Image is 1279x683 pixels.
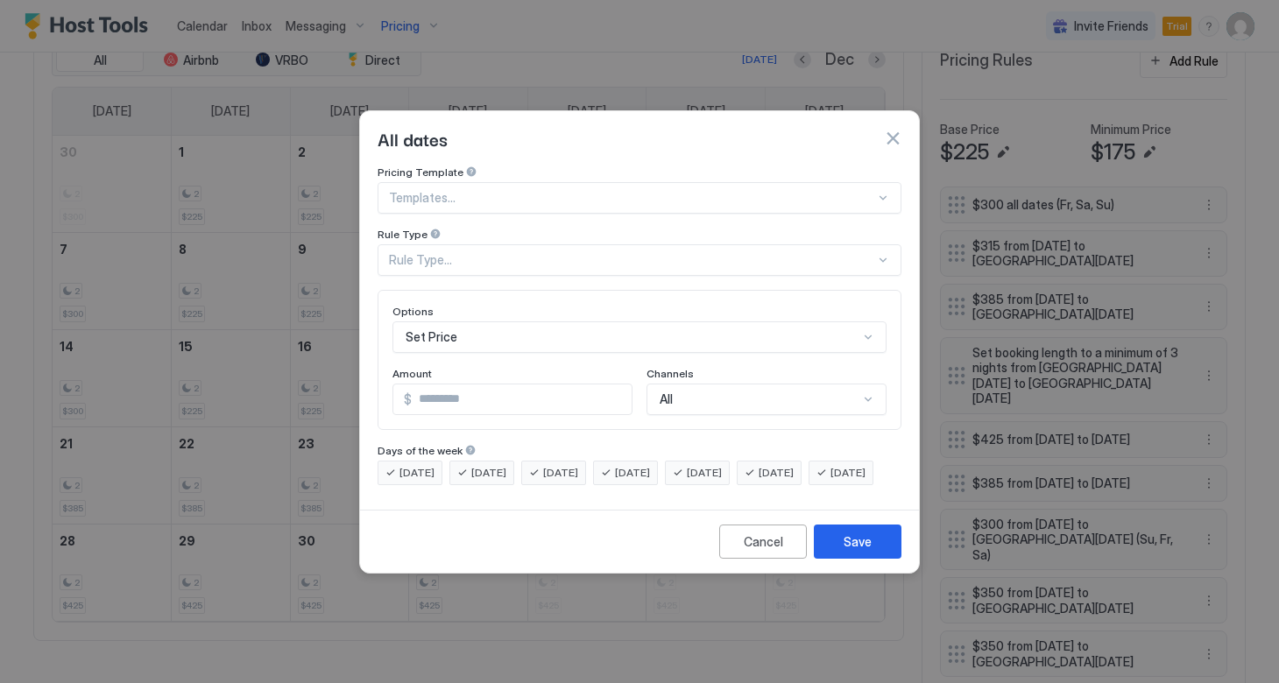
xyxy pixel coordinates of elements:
button: Cancel [719,525,807,559]
input: Input Field [412,384,632,414]
span: [DATE] [687,465,722,481]
span: Options [392,305,434,318]
button: Save [814,525,901,559]
span: Channels [647,367,694,380]
div: Cancel [744,532,783,551]
span: [DATE] [615,465,650,481]
span: [DATE] [399,465,435,481]
span: All [660,391,673,407]
span: Rule Type [378,228,428,241]
span: All dates [378,125,448,151]
span: Set Price [406,329,457,345]
span: [DATE] [471,465,506,481]
span: $ [404,391,412,407]
div: Save [844,532,872,551]
div: Rule Type... [389,252,875,268]
span: [DATE] [830,465,866,481]
span: [DATE] [759,465,794,481]
span: [DATE] [543,465,578,481]
span: Amount [392,367,432,380]
iframe: Intercom live chat [18,623,60,665]
span: Pricing Template [378,165,463,179]
span: Days of the week [378,444,463,457]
